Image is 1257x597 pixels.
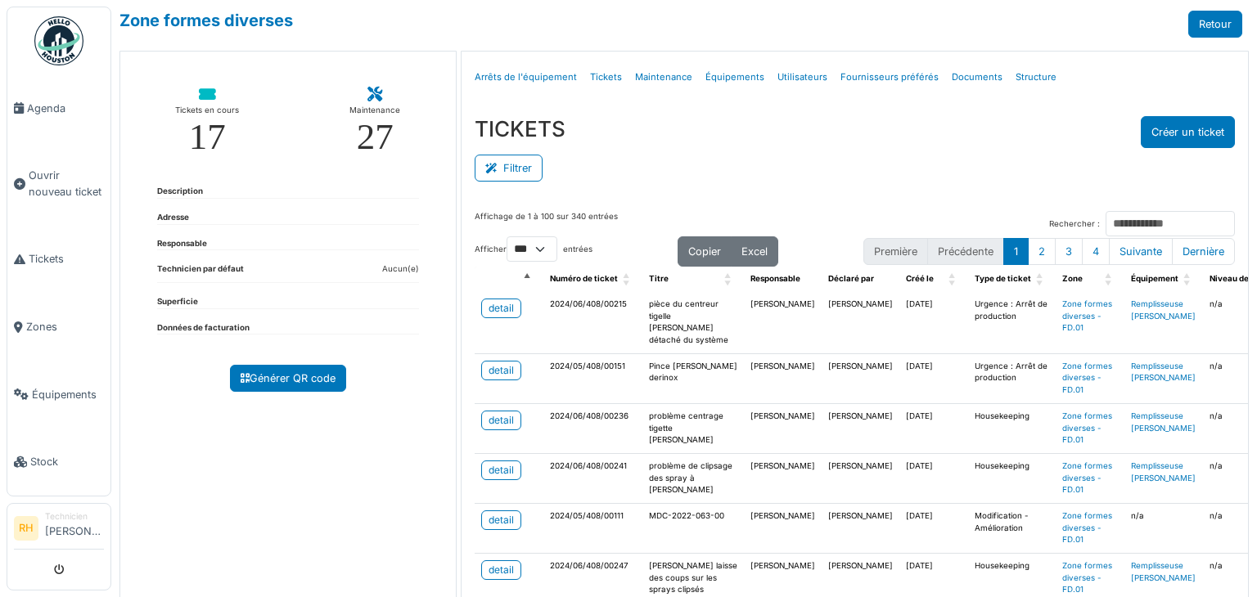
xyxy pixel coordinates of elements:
[863,238,1235,265] nav: pagination
[1131,274,1178,283] span: Équipement
[507,236,557,262] select: Afficherentrées
[822,403,899,453] td: [PERSON_NAME]
[899,292,968,353] td: [DATE]
[230,365,346,392] a: Générer QR code
[7,74,110,142] a: Agenda
[550,274,618,283] span: Numéro de ticket
[26,319,104,334] span: Zones
[1062,299,1112,332] a: Zone formes diverses - FD.01
[968,403,1056,453] td: Housekeeping
[543,503,642,553] td: 2024/05/408/00111
[543,403,642,453] td: 2024/06/408/00236
[189,119,226,155] div: 17
[822,453,899,503] td: [PERSON_NAME]
[678,236,732,267] button: Copier
[1131,461,1196,483] a: Remplisseuse [PERSON_NAME]
[489,463,514,478] div: detail
[481,460,521,480] a: detail
[475,211,618,236] div: Affichage de 1 à 100 sur 340 entrées
[14,516,38,541] li: RH
[1141,116,1235,148] button: Créer un ticket
[968,503,1056,553] td: Modification - Amélioration
[475,236,592,262] label: Afficher entrées
[741,245,768,258] span: Excel
[543,292,642,353] td: 2024/06/408/00215
[489,513,514,527] div: detail
[29,168,104,199] span: Ouvrir nouveau ticket
[1055,238,1083,265] button: 3
[157,212,189,224] dt: Adresse
[34,16,83,65] img: Badge_color-CXgf-gQk.svg
[489,301,514,316] div: detail
[1105,267,1115,292] span: Zone: Activate to sort
[822,292,899,353] td: [PERSON_NAME]
[29,251,104,267] span: Tickets
[968,292,1056,353] td: Urgence : Arrêt de production
[642,403,744,453] td: problème centrage tigette [PERSON_NAME]
[628,58,699,97] a: Maintenance
[744,403,822,453] td: [PERSON_NAME]
[7,293,110,361] a: Zones
[1131,561,1196,582] a: Remplisseuse [PERSON_NAME]
[828,274,874,283] span: Déclaré par
[489,363,514,378] div: detail
[945,58,1009,97] a: Documents
[14,510,104,550] a: RH Technicien[PERSON_NAME]
[623,267,633,292] span: Numéro de ticket: Activate to sort
[1109,238,1173,265] button: Next
[1062,561,1112,594] a: Zone formes diverses - FD.01
[357,119,394,155] div: 27
[157,322,250,334] dt: Données de facturation
[1062,274,1083,283] span: Zone
[489,563,514,577] div: detail
[162,74,252,168] a: Tickets en cours 17
[899,503,968,553] td: [DATE]
[968,353,1056,403] td: Urgence : Arrêt de production
[475,155,543,182] button: Filtrer
[906,274,934,283] span: Créé le
[1062,461,1112,494] a: Zone formes diverses - FD.01
[724,267,734,292] span: Titre: Activate to sort
[1172,238,1235,265] button: Last
[7,429,110,496] a: Stock
[688,245,721,258] span: Copier
[382,263,419,276] dd: Aucun(e)
[157,238,207,250] dt: Responsable
[1131,361,1196,383] a: Remplisseuse [PERSON_NAME]
[744,353,822,403] td: [PERSON_NAME]
[744,292,822,353] td: [PERSON_NAME]
[1003,238,1029,265] button: 1
[157,186,203,198] dt: Description
[7,142,110,226] a: Ouvrir nouveau ticket
[27,101,104,116] span: Agenda
[468,58,583,97] a: Arrêts de l'équipement
[731,236,778,267] button: Excel
[899,453,968,503] td: [DATE]
[642,503,744,553] td: MDC-2022-063-00
[744,453,822,503] td: [PERSON_NAME]
[834,58,945,97] a: Fournisseurs préférés
[699,58,771,97] a: Équipements
[489,413,514,428] div: detail
[899,403,968,453] td: [DATE]
[32,387,104,402] span: Équipements
[7,361,110,429] a: Équipements
[1131,299,1196,321] a: Remplisseuse [PERSON_NAME]
[475,116,565,141] h3: TICKETS
[481,298,521,318] a: detail
[583,58,628,97] a: Tickets
[948,267,958,292] span: Créé le: Activate to sort
[649,274,669,283] span: Titre
[1062,511,1112,544] a: Zone formes diverses - FD.01
[45,510,104,545] li: [PERSON_NAME]
[45,510,104,523] div: Technicien
[157,263,244,282] dt: Technicien par défaut
[543,453,642,503] td: 2024/06/408/00241
[968,453,1056,503] td: Housekeeping
[1028,238,1056,265] button: 2
[750,274,800,283] span: Responsable
[119,11,293,30] a: Zone formes diverses
[1009,58,1063,97] a: Structure
[1124,503,1203,553] td: n/a
[1049,218,1100,231] label: Rechercher :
